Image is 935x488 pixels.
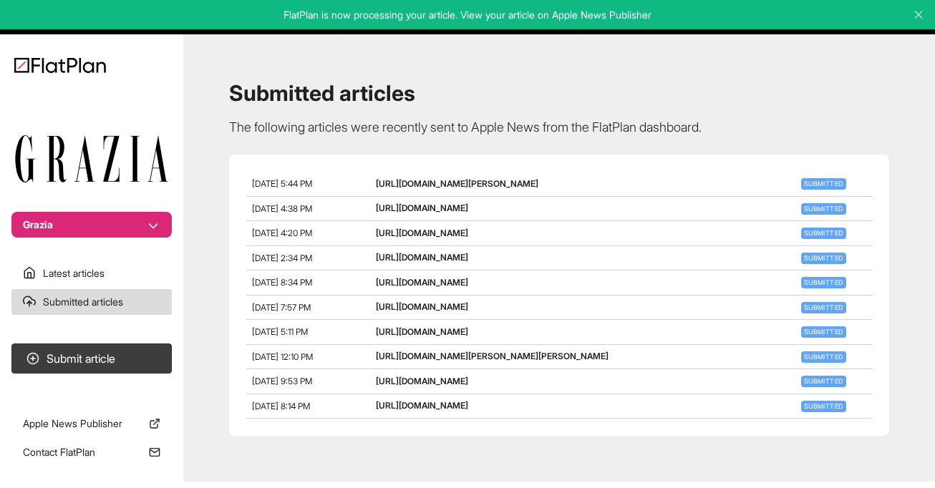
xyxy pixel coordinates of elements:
a: Submitted [798,375,849,386]
a: [URL][DOMAIN_NAME] [376,277,468,288]
a: Submitted [798,177,849,188]
a: [URL][DOMAIN_NAME][PERSON_NAME][PERSON_NAME] [376,351,609,361]
a: [URL][DOMAIN_NAME] [376,202,468,213]
span: Submitted [801,351,846,363]
span: [DATE] 9:53 PM [252,376,312,386]
a: [URL][DOMAIN_NAME] [376,400,468,411]
span: Submitted [801,277,846,288]
a: Submitted [798,252,849,263]
img: Logo [14,57,106,73]
span: Submitted [801,376,846,387]
span: [DATE] 5:44 PM [252,178,312,189]
span: [DATE] 7:57 PM [252,302,311,313]
span: [DATE] 12:10 PM [252,351,313,362]
a: [URL][DOMAIN_NAME][PERSON_NAME] [376,178,538,189]
span: [DATE] 5:11 PM [252,326,308,337]
p: The following articles were recently sent to Apple News from the FlatPlan dashboard. [229,117,889,137]
span: Submitted [801,401,846,412]
a: Submitted [798,227,849,238]
a: Submitted articles [11,289,172,315]
a: Submitted [798,400,849,411]
a: Submitted [798,326,849,336]
a: Submitted [798,301,849,312]
a: [URL][DOMAIN_NAME] [376,326,468,337]
button: Submit article [11,343,172,374]
a: Contact FlatPlan [11,439,172,465]
span: Submitted [801,302,846,313]
span: [DATE] 2:34 PM [252,253,312,263]
h1: Submitted articles [229,80,889,106]
button: Grazia [11,212,172,238]
span: Submitted [801,178,846,190]
a: Submitted [798,276,849,287]
a: [URL][DOMAIN_NAME] [376,301,468,312]
span: [DATE] 8:14 PM [252,401,310,411]
span: Submitted [801,326,846,338]
span: [DATE] 4:20 PM [252,228,312,238]
span: [DATE] 8:34 PM [252,277,312,288]
a: Apple News Publisher [11,411,172,436]
span: [DATE] 4:38 PM [252,203,312,214]
a: [URL][DOMAIN_NAME] [376,252,468,263]
a: Submitted [798,351,849,361]
a: [URL][DOMAIN_NAME] [376,376,468,386]
p: FlatPlan is now processing your article. View your article on Apple News Publisher [10,8,925,22]
a: Submitted [798,202,849,213]
a: Latest articles [11,260,172,286]
span: Submitted [801,228,846,239]
a: [URL][DOMAIN_NAME] [376,228,468,238]
img: Publication Logo [14,135,169,183]
span: Submitted [801,253,846,264]
span: Submitted [801,203,846,215]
